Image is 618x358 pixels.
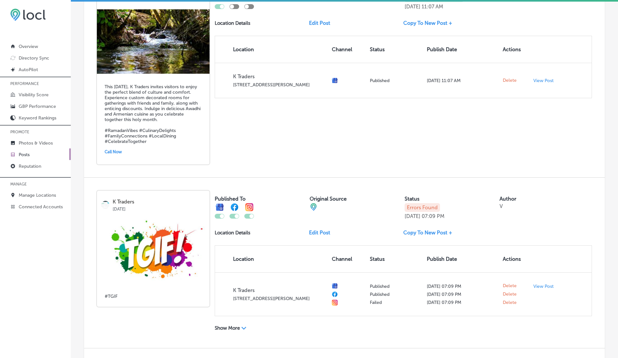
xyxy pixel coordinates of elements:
label: Original Source [310,196,347,202]
a: View Post [533,78,559,83]
span: Delete [503,283,517,289]
p: [STREET_ADDRESS][PERSON_NAME] [233,296,327,301]
p: [DATE] [405,4,420,10]
p: Directory Sync [19,55,49,61]
p: Visibility Score [19,92,49,98]
p: Reputation [19,164,41,169]
p: 07:09 PM [422,213,445,219]
img: logo [101,201,109,209]
span: Delete [503,78,517,83]
p: Posts [19,152,30,157]
p: Manage Locations [19,193,56,198]
label: Author [500,196,516,202]
th: Publish Date [424,36,500,63]
th: Publish Date [424,246,500,272]
p: [DATE] 07:09 PM [427,300,498,305]
p: View Post [533,78,554,83]
th: Actions [500,246,531,272]
p: Photos & Videos [19,140,53,146]
img: 1b2a64c0-0d28-4249-801d-309a6d4f8826image.png [97,219,210,283]
p: Location Details [215,20,250,26]
p: View Post [533,284,554,289]
span: Delete [503,300,517,306]
p: K Traders [233,73,327,80]
img: cba84b02adce74ede1fb4a8549a95eca.png [310,203,317,211]
p: Overview [19,44,38,49]
th: Channel [329,246,367,272]
p: Show More [215,325,240,331]
p: Failed [370,300,422,305]
p: Errors Found [405,203,440,212]
th: Location [215,246,329,272]
p: Published [370,284,422,289]
p: 11:07 AM [422,4,443,10]
th: Actions [500,36,531,63]
h5: This [DATE], K Traders invites visitors to enjoy the perfect blend of culture and comfort. Experi... [105,84,202,144]
a: Copy To New Post + [403,20,457,26]
p: K Traders [233,287,327,293]
p: V [500,203,503,209]
p: Published [370,78,422,83]
p: [STREET_ADDRESS][PERSON_NAME] [233,82,327,88]
th: Location [215,36,329,63]
p: [DATE] [405,213,420,219]
label: Status [405,196,419,202]
p: Location Details [215,230,250,236]
img: 6efc1275baa40be7c98c3b36c6bfde44.png [10,8,46,21]
th: Channel [329,36,367,63]
p: Keyword Rankings [19,115,56,121]
label: Published To [215,196,246,202]
p: [DATE] 07:09 PM [427,292,498,297]
p: GBP Performance [19,104,56,109]
a: Copy To New Post + [403,230,457,236]
span: Delete [503,291,517,297]
p: [DATE] 11:07 AM [427,78,498,83]
p: Connected Accounts [19,204,63,210]
p: [DATE] [113,205,205,212]
img: 17569328444551d8f8-6a71-443c-982f-99b77a488652_2025-08-29.jpg [97,9,210,74]
a: View Post [533,284,559,289]
a: Edit Post [309,20,335,26]
th: Status [367,36,424,63]
p: [DATE] 07:09 PM [427,284,498,289]
h5: #TGIF [105,294,202,299]
th: Status [367,246,424,272]
p: K Traders [113,199,205,205]
p: Published [370,292,422,297]
a: Edit Post [309,230,335,236]
p: AutoPilot [19,67,38,72]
